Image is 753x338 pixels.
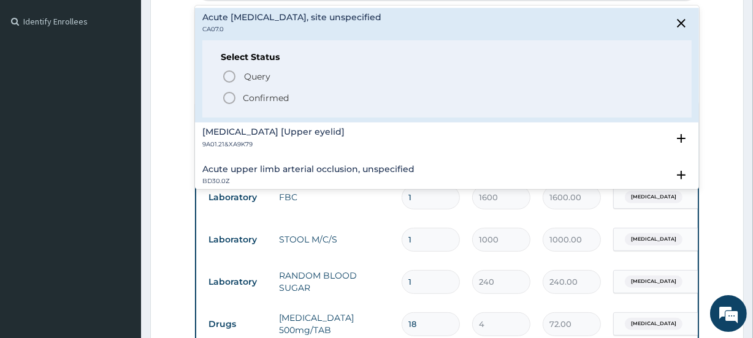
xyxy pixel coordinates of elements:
[202,228,273,251] td: Laboratory
[244,70,270,83] span: Query
[625,276,682,288] span: [MEDICAL_DATA]
[221,53,673,62] h6: Select Status
[243,92,289,104] p: Confirmed
[674,168,689,182] i: open select status
[273,185,396,209] td: FBC
[202,271,273,293] td: Laboratory
[202,165,415,174] h4: Acute upper limb arterial occlusion, unspecified
[202,13,381,22] h4: Acute [MEDICAL_DATA], site unspecified
[64,69,206,85] div: Chat with us now
[625,318,682,330] span: [MEDICAL_DATA]
[202,313,273,336] td: Drugs
[625,191,682,203] span: [MEDICAL_DATA]
[674,131,689,146] i: open select status
[202,177,415,186] p: BD30.0Z
[273,263,396,300] td: RANDOM BLOOD SUGAR
[201,6,231,36] div: Minimize live chat window
[202,25,381,34] p: CA07.0
[222,69,237,84] i: status option query
[202,186,273,209] td: Laboratory
[71,95,169,219] span: We're online!
[202,140,345,149] p: 9A01.21&XA9K79
[6,216,234,258] textarea: Type your message and hit 'Enter'
[674,16,689,31] i: close select status
[273,227,396,252] td: STOOL M/C/S
[23,61,50,92] img: d_794563401_company_1708531726252_794563401
[202,127,345,137] h4: [MEDICAL_DATA] [Upper eyelid]
[625,233,682,246] span: [MEDICAL_DATA]
[222,91,237,105] i: status option filled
